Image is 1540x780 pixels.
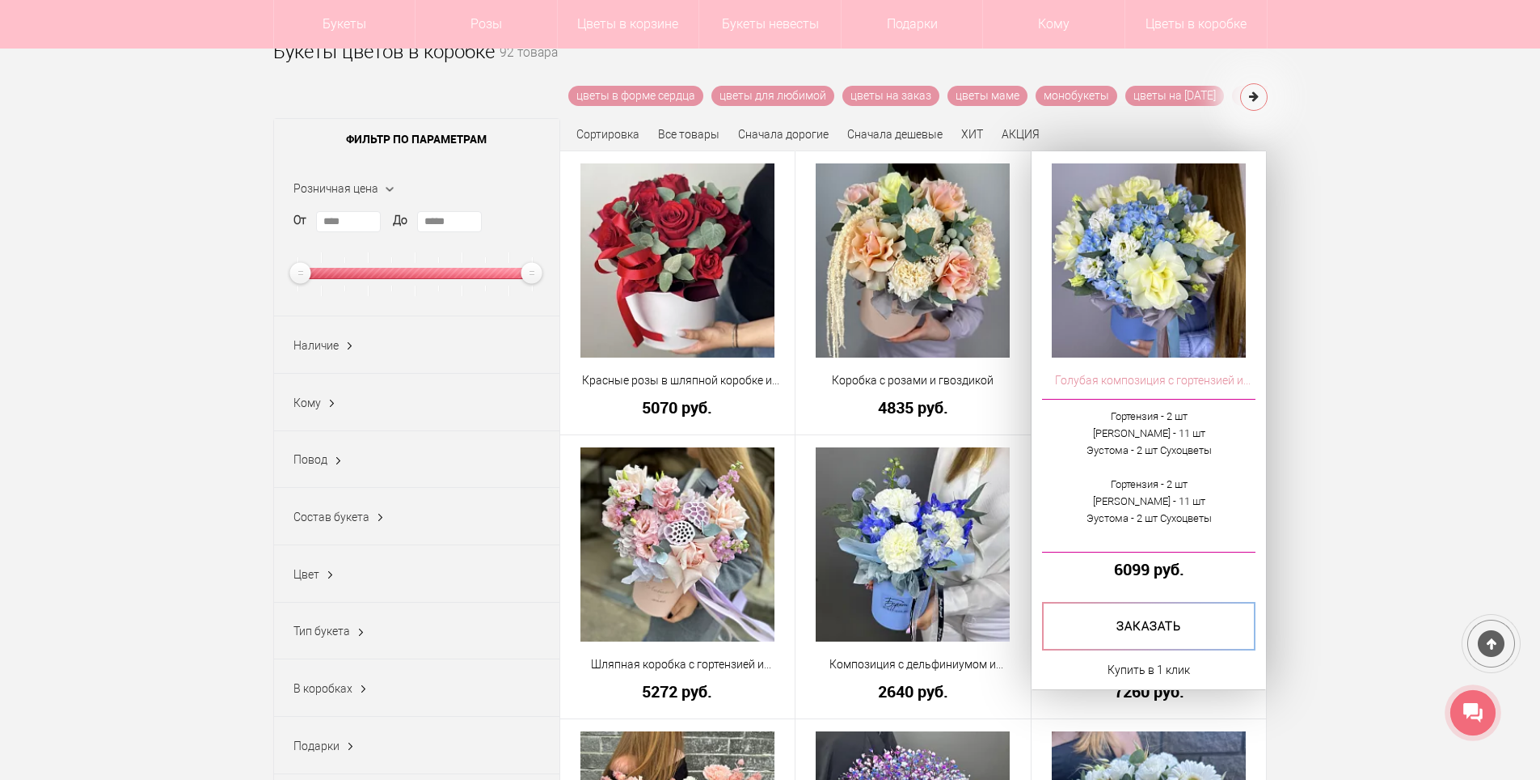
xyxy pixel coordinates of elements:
[806,399,1020,416] a: 4835 руб.
[1042,683,1256,700] a: 7260 руб.
[293,568,319,581] span: Цвет
[816,163,1010,358] img: Коробка с розами и гвоздикой
[806,683,1020,700] a: 2640 руб.
[293,339,339,352] span: Наличие
[1232,86,1327,106] a: цветы учителю
[806,372,1020,389] a: Коробка с розами и гвоздикой
[816,447,1010,642] img: Композиция с дельфиниумом и гвоздикой
[961,128,983,141] a: ХИТ
[293,182,378,195] span: Розничная цена
[842,86,939,106] a: цветы на заказ
[1042,399,1256,553] a: Гортензия - 2 шт[PERSON_NAME] - 11 штЭустома - 2 шт Сухоцветы Гортензия - 2 шт[PERSON_NAME] - 11 ...
[1036,86,1117,106] a: монобукеты
[393,212,407,229] label: До
[293,740,340,752] span: Подарки
[738,128,829,141] a: Сначала дорогие
[711,86,834,106] a: цветы для любимой
[576,128,639,141] span: Сортировка
[293,625,350,638] span: Тип букета
[293,682,352,695] span: В коробках
[1125,86,1224,106] a: цветы на [DATE]
[293,396,321,409] span: Кому
[847,128,943,141] a: Сначала дешевые
[580,163,774,358] img: Красные розы в шляпной коробке и зелень
[571,399,785,416] a: 5070 руб.
[571,683,785,700] a: 5272 руб.
[1108,660,1190,680] a: Купить в 1 клик
[500,47,558,86] small: 92 товара
[1042,561,1256,578] a: 6099 руб.
[293,212,306,229] label: От
[806,656,1020,673] a: Композиция с дельфиниумом и гвоздикой
[274,119,559,159] span: Фильтр по параметрам
[568,86,703,106] a: цветы в форме сердца
[571,372,785,389] a: Красные розы в шляпной коробке и зелень
[293,511,369,524] span: Состав букета
[580,447,774,642] img: Шляпная коробка с гортензией и лотосом
[1002,128,1040,141] a: АКЦИЯ
[273,37,495,66] h1: Букеты цветов в коробке
[947,86,1027,106] a: цветы маме
[293,453,327,466] span: Повод
[658,128,719,141] a: Все товары
[571,656,785,673] a: Шляпная коробка с гортензией и лотосом
[1042,372,1256,389] a: Голубая композиция с гортензией и розами
[1052,163,1246,358] img: Голубая композиция с гортензией и розами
